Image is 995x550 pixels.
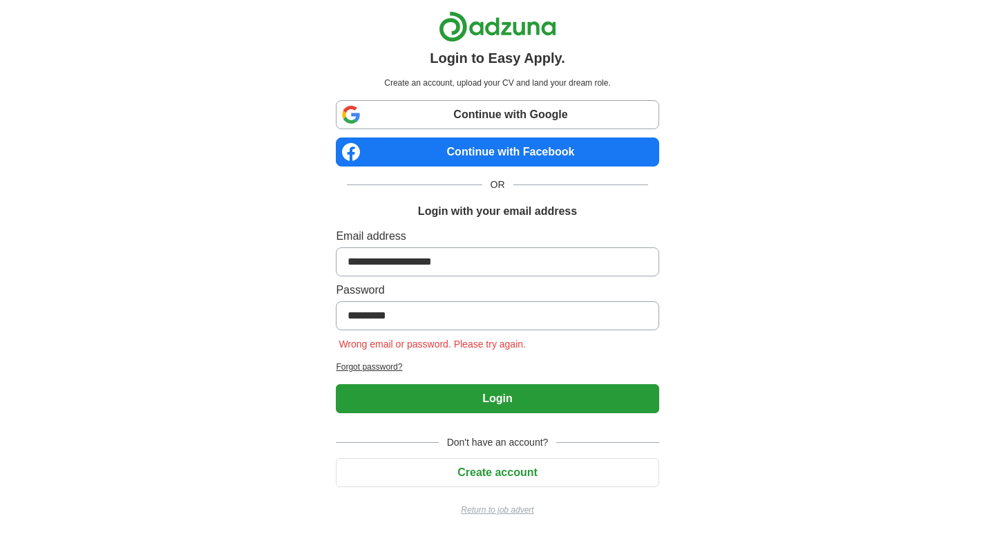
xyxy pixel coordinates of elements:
a: Create account [336,466,658,478]
span: Wrong email or password. Please try again. [336,339,529,350]
label: Password [336,282,658,298]
h1: Login to Easy Apply. [430,48,565,68]
label: Email address [336,228,658,245]
a: Continue with Google [336,100,658,129]
a: Forgot password? [336,361,658,373]
span: Don't have an account? [439,435,557,450]
button: Create account [336,458,658,487]
span: OR [482,178,513,192]
p: Create an account, upload your CV and land your dream role. [339,77,656,89]
a: Continue with Facebook [336,137,658,167]
button: Login [336,384,658,413]
img: Adzuna logo [439,11,556,42]
h1: Login with your email address [418,203,577,220]
a: Return to job advert [336,504,658,516]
